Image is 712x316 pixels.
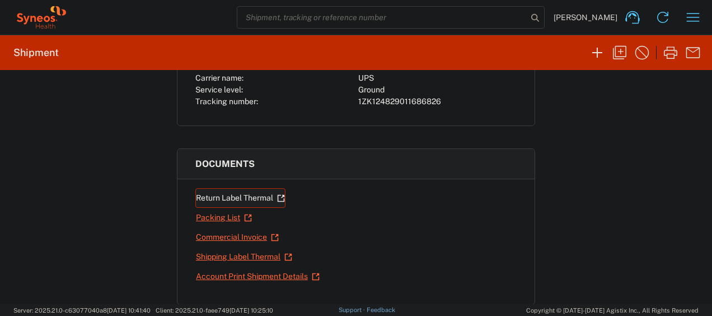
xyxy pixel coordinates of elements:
[339,306,367,313] a: Support
[526,305,699,315] span: Copyright © [DATE]-[DATE] Agistix Inc., All Rights Reserved
[195,208,252,227] a: Packing List
[195,73,243,82] span: Carrier name:
[237,7,527,28] input: Shipment, tracking or reference number
[358,84,517,96] div: Ground
[195,188,285,208] a: Return Label Thermal
[13,307,151,314] span: Server: 2025.21.0-c63077040a8
[195,247,293,267] a: Shipping Label Thermal
[358,96,517,108] div: 1ZK124829011686826
[195,267,320,286] a: Account Print Shipment Details
[107,307,151,314] span: [DATE] 10:41:40
[13,46,59,59] h2: Shipment
[195,227,279,247] a: Commercial Invoice
[358,72,517,84] div: UPS
[195,97,258,106] span: Tracking number:
[367,306,395,313] a: Feedback
[554,12,617,22] span: [PERSON_NAME]
[195,159,255,169] span: Documents
[195,85,243,94] span: Service level:
[229,307,273,314] span: [DATE] 10:25:10
[156,307,273,314] span: Client: 2025.21.0-faee749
